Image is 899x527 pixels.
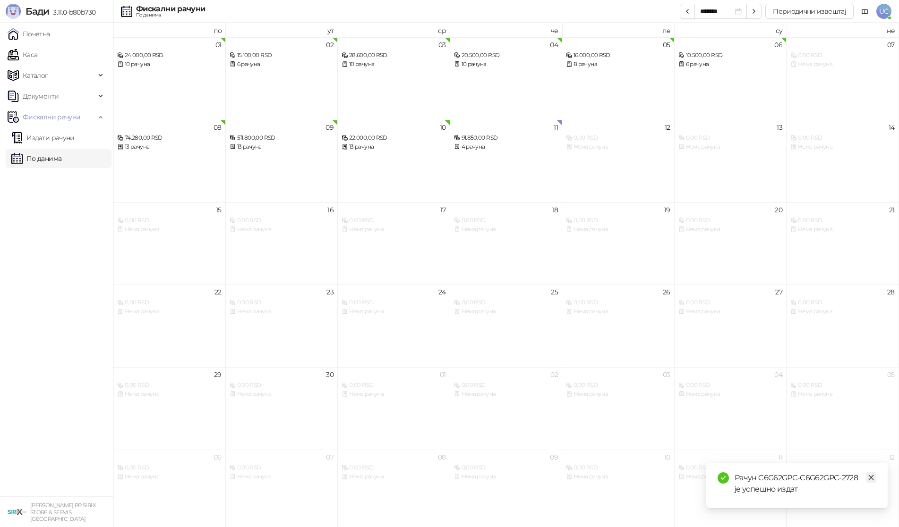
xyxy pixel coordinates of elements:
[327,207,334,213] div: 16
[117,51,222,60] div: 24.000,00 RSD
[454,51,558,60] div: 20.500,00 RSD
[552,207,558,213] div: 18
[11,128,75,147] a: Издати рачуни
[566,390,670,399] div: Нема рачуна
[117,134,222,142] div: 74.280,00 RSD
[790,381,895,390] div: 0,00 RSD
[117,463,222,472] div: 0,00 RSD
[790,307,895,316] div: Нема рачуна
[790,225,895,234] div: Нема рачуна
[562,23,675,37] th: пе
[566,298,670,307] div: 0,00 RSD
[342,60,446,69] div: 10 рачуна
[664,207,670,213] div: 19
[117,225,222,234] div: Нема рачуна
[550,454,558,460] div: 09
[777,124,782,131] div: 13
[454,390,558,399] div: Нема рачуна
[440,124,446,131] div: 10
[342,51,446,60] div: 28.600,00 RSD
[787,202,899,285] td: 2025-09-21
[338,202,450,285] td: 2025-09-17
[663,289,670,295] div: 26
[216,207,222,213] div: 15
[230,216,334,225] div: 0,00 RSD
[117,142,222,151] div: 13 рачуна
[887,42,895,48] div: 07
[790,216,895,225] div: 0,00 RSD
[551,289,558,295] div: 25
[787,284,899,367] td: 2025-09-28
[338,23,450,37] th: ср
[454,134,558,142] div: 91.850,00 RSD
[866,472,876,483] a: Close
[678,390,783,399] div: Нема рачуна
[136,5,205,13] div: Фискални рачуни
[215,42,222,48] div: 01
[8,25,50,43] a: Почетна
[675,284,787,367] td: 2025-09-27
[338,37,450,120] td: 2025-09-03
[226,37,338,120] td: 2025-09-02
[450,120,563,202] td: 2025-09-11
[450,202,563,285] td: 2025-09-18
[438,289,446,295] div: 24
[735,472,876,495] div: Рачун C6G62GPC-C6G62GPC-2728 је успешно издат
[787,37,899,120] td: 2025-09-07
[678,472,783,481] div: Нема рачуна
[30,502,96,522] small: [PERSON_NAME] PR SIRIX STORE & SERVIS [GEOGRAPHIC_DATA]
[338,120,450,202] td: 2025-09-10
[450,284,563,367] td: 2025-09-25
[868,474,874,481] span: close
[338,284,450,367] td: 2025-09-24
[8,45,37,64] a: Каса
[454,298,558,307] div: 0,00 RSD
[230,298,334,307] div: 0,00 RSD
[230,134,334,142] div: 511.800,00 RSD
[775,289,782,295] div: 27
[450,23,563,37] th: че
[342,381,446,390] div: 0,00 RSD
[790,134,895,142] div: 0,00 RSD
[230,225,334,234] div: Нема рачуна
[889,454,895,460] div: 12
[774,42,782,48] div: 06
[117,298,222,307] div: 0,00 RSD
[342,390,446,399] div: Нема рачуна
[562,202,675,285] td: 2025-09-19
[550,42,558,48] div: 04
[226,367,338,450] td: 2025-09-30
[775,207,782,213] div: 20
[678,381,783,390] div: 0,00 RSD
[787,120,899,202] td: 2025-09-14
[454,381,558,390] div: 0,00 RSD
[440,207,446,213] div: 17
[438,454,446,460] div: 08
[326,289,334,295] div: 23
[678,134,783,142] div: 0,00 RSD
[887,289,895,295] div: 28
[326,42,334,48] div: 02
[678,216,783,225] div: 0,00 RSD
[113,367,226,450] td: 2025-09-29
[214,454,222,460] div: 06
[675,202,787,285] td: 2025-09-20
[450,37,563,120] td: 2025-09-04
[566,307,670,316] div: Нема рачуна
[113,23,226,37] th: по
[113,284,226,367] td: 2025-09-22
[226,284,338,367] td: 2025-09-23
[790,60,895,69] div: Нема рачуна
[675,120,787,202] td: 2025-09-13
[8,502,26,521] img: 64x64-companyLogo-cb9a1907-c9b0-4601-bb5e-5084e694c383.png
[675,23,787,37] th: су
[454,307,558,316] div: Нема рачуна
[342,216,446,225] div: 0,00 RSD
[454,60,558,69] div: 10 рачуна
[566,381,670,390] div: 0,00 RSD
[342,463,446,472] div: 0,00 RSD
[675,37,787,120] td: 2025-09-06
[663,371,670,378] div: 03
[566,134,670,142] div: 0,00 RSD
[718,472,729,484] span: check-circle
